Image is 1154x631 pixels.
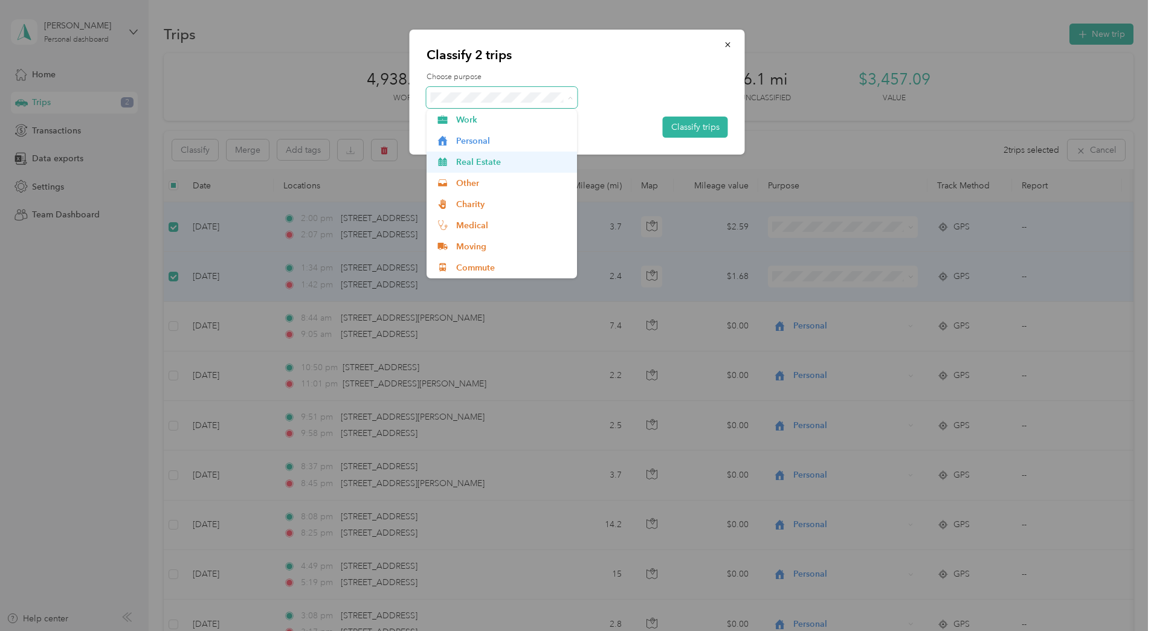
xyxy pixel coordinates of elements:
span: Moving [456,240,569,253]
p: Classify 2 trips [427,46,728,63]
span: Work [456,114,569,126]
span: Medical [456,219,569,232]
span: Real Estate [456,156,569,168]
label: Choose purpose [427,72,728,83]
span: Other [456,177,569,190]
button: Classify trips [663,117,728,138]
span: Commute [456,261,569,274]
span: Personal [456,135,569,147]
span: Charity [456,198,569,211]
iframe: Everlance-gr Chat Button Frame [1086,563,1154,631]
